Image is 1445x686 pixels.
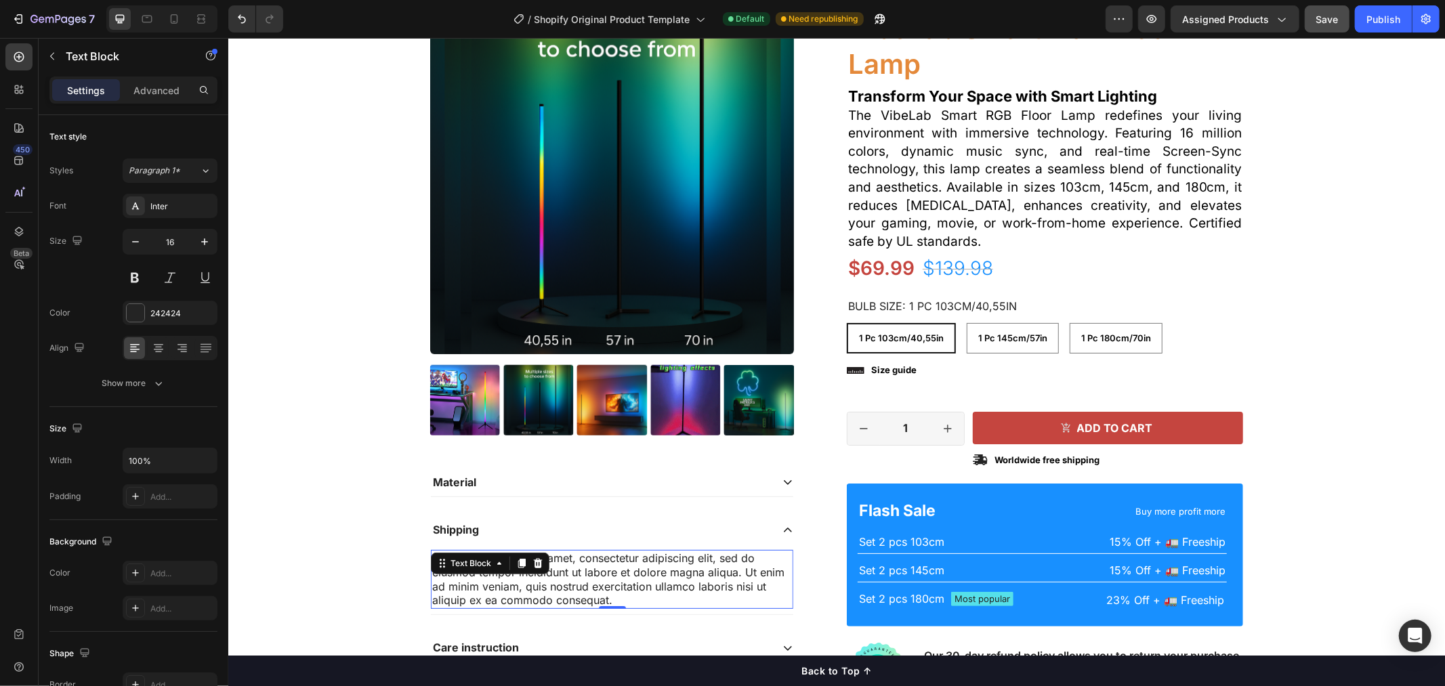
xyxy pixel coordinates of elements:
[13,144,33,155] div: 450
[49,602,73,614] div: Image
[652,374,703,407] input: quantity
[49,454,72,467] div: Width
[49,533,115,551] div: Background
[49,232,85,251] div: Size
[631,554,716,568] p: Set 2 pcs 180cm
[619,217,688,244] div: $69.99
[49,371,217,395] button: Show more
[10,248,33,259] div: Beta
[693,217,766,244] div: $139.98
[789,13,858,25] span: Need republishing
[49,307,70,319] div: Color
[49,131,87,143] div: Text style
[1171,5,1299,33] button: Assigned Products
[820,555,997,570] p: 23% Off + 🚛 Freeship
[619,374,652,407] button: decrement
[696,611,1013,653] p: Our 30-day refund policy allows you to return your purchase for a full refund [DATE] of the origi...
[150,200,214,213] div: Inter
[631,295,715,305] span: 1 Pc 103cm/40,55in
[49,420,85,438] div: Size
[1355,5,1412,33] button: Publish
[5,5,101,33] button: 7
[150,307,214,320] div: 242424
[619,260,790,277] legend: Bulb size: 1 Pc 103cm/40,55in
[1366,12,1400,26] div: Publish
[49,645,93,663] div: Shape
[620,69,1013,213] p: The VibeLab Smart RGB Floor Lamp redefines your living environment with immersive technology. Fea...
[89,11,95,27] p: 7
[818,526,998,540] p: 15% Off + 🚛 Freeship
[726,555,782,567] p: Most popular
[150,567,214,580] div: Add...
[49,200,66,212] div: Font
[228,5,283,33] div: Undo/Redo
[853,295,923,305] span: 1 Pc 180cm/70in
[49,165,73,177] div: Styles
[1305,5,1349,33] button: Save
[703,374,736,407] button: increment
[619,48,1015,214] div: Rich Text Editor. Editing area: main
[736,13,765,25] span: Default
[535,12,690,26] span: Shopify Original Product Template
[620,49,929,67] strong: Transform Your Space with Smart Lighting
[766,416,871,428] p: Worldwide free shipping
[133,83,180,98] p: Advanced
[228,38,1445,686] iframe: Design area
[67,83,105,98] p: Settings
[49,490,81,502] div: Padding
[750,295,819,305] span: 1 Pc 145cm/57in
[123,448,217,473] input: Auto
[1399,620,1431,652] div: Open Intercom Messenger
[745,374,1015,407] button: Add to cart
[123,158,217,183] button: Paragraph 1*
[631,497,810,511] p: Set 2 pcs 103cm
[102,377,165,390] div: Show more
[528,12,532,26] span: /
[1182,12,1269,26] span: Assigned Products
[631,463,810,484] p: Flash Sale
[573,626,644,640] div: Back to Top ↑
[150,491,214,503] div: Add...
[150,603,214,615] div: Add...
[66,48,181,64] p: Text Block
[129,165,180,177] span: Paragraph 1*
[643,326,688,338] p: Size guide
[49,339,87,358] div: Align
[1316,14,1339,25] span: Save
[818,468,998,479] p: Buy more profit more
[631,526,810,540] p: Set 2 pcs 145cm
[849,383,925,398] div: Add to cart
[49,567,70,579] div: Color
[619,605,684,660] img: gempages_578683707536179835-d4d60f03-49ba-4eec-929a-85dc9ebd8208.svg
[818,497,998,511] p: 15% Off + 🚛 Freeship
